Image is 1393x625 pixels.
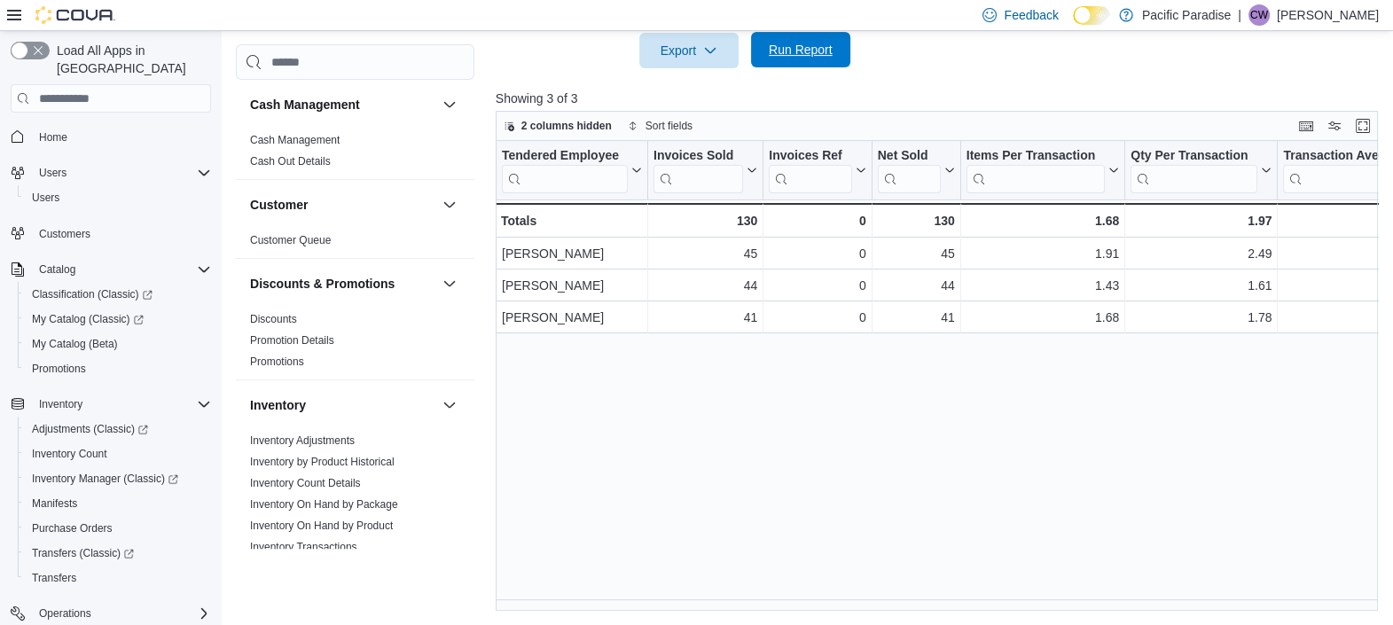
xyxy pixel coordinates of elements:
span: Customers [32,223,211,245]
div: 0 [769,210,865,231]
span: Customers [39,227,90,241]
button: Customers [4,221,218,246]
button: Users [18,185,218,210]
div: 1.97 [1131,210,1272,231]
a: Transfers (Classic) [25,543,141,564]
div: Customer [236,230,474,258]
div: [PERSON_NAME] [502,275,642,296]
input: Dark Mode [1073,6,1110,25]
button: Inventory Count [18,441,218,466]
div: 130 [877,210,954,231]
a: Inventory Count Details [250,477,361,489]
div: Invoices Sold [653,148,743,193]
div: 45 [653,243,757,264]
a: Promotions [25,358,93,379]
button: Inventory [32,394,90,415]
span: Transfers (Classic) [32,546,134,560]
span: Promotions [250,355,304,369]
span: Inventory Count Details [250,476,361,490]
button: Display options [1324,115,1345,137]
span: Inventory Manager (Classic) [32,472,178,486]
p: | [1238,4,1241,26]
span: Inventory [32,394,211,415]
a: My Catalog (Classic) [18,307,218,332]
button: My Catalog (Beta) [18,332,218,356]
div: Invoices Ref [769,148,851,193]
span: CW [1250,4,1268,26]
span: 2 columns hidden [521,119,612,133]
div: Net Sold [877,148,940,165]
div: Net Sold [877,148,940,193]
div: 130 [653,210,757,231]
button: Invoices Ref [769,148,865,193]
span: Manifests [32,496,77,511]
a: Inventory Manager (Classic) [18,466,218,491]
button: Inventory [439,395,460,416]
span: Inventory Adjustments [250,434,355,448]
span: Catalog [32,259,211,280]
div: Tendered Employee [502,148,628,193]
div: [PERSON_NAME] [502,307,642,328]
span: Adjustments (Classic) [25,418,211,440]
a: Purchase Orders [25,518,120,539]
h3: Customer [250,196,308,214]
a: Cash Out Details [250,155,331,168]
span: Operations [32,603,211,624]
button: Discounts & Promotions [250,275,435,293]
span: Operations [39,606,91,621]
a: Adjustments (Classic) [18,417,218,441]
a: Inventory Adjustments [250,434,355,447]
span: Users [25,187,211,208]
span: Feedback [1004,6,1058,24]
div: Cash Management [236,129,474,179]
span: Adjustments (Classic) [32,422,148,436]
a: Classification (Classic) [18,282,218,307]
button: Catalog [32,259,82,280]
span: Dark Mode [1073,25,1074,26]
span: Inventory Count [25,443,211,465]
button: Purchase Orders [18,516,218,541]
span: Catalog [39,262,75,277]
img: Cova [35,6,115,24]
button: Users [32,162,74,184]
span: Home [32,125,211,147]
span: Export [650,33,728,68]
div: Invoices Sold [653,148,743,165]
span: Inventory On Hand by Product [250,519,393,533]
div: 2.49 [1131,243,1272,264]
button: Cash Management [439,94,460,115]
a: Transfers (Classic) [18,541,218,566]
span: Users [39,166,67,180]
a: Manifests [25,493,84,514]
button: Net Sold [877,148,954,193]
span: Classification (Classic) [25,284,211,305]
a: Classification (Classic) [25,284,160,305]
div: Discounts & Promotions [236,309,474,379]
div: 0 [769,243,865,264]
a: Promotion Details [250,334,334,347]
div: Tendered Employee [502,148,628,165]
div: [PERSON_NAME] [502,243,642,264]
button: Invoices Sold [653,148,757,193]
button: Inventory [250,396,435,414]
a: Inventory On Hand by Package [250,498,398,511]
button: Users [4,160,218,185]
a: Inventory Count [25,443,114,465]
span: Promotion Details [250,333,334,348]
span: Users [32,191,59,205]
div: 41 [653,307,757,328]
span: Home [39,130,67,145]
button: Keyboard shortcuts [1295,115,1317,137]
span: Inventory by Product Historical [250,455,395,469]
button: Operations [32,603,98,624]
button: Tendered Employee [502,148,642,193]
span: Classification (Classic) [32,287,153,301]
span: Cash Management [250,133,340,147]
span: Users [32,162,211,184]
div: 1.43 [966,275,1120,296]
button: Sort fields [621,115,700,137]
div: Carson Wilson [1248,4,1270,26]
button: Customer [250,196,435,214]
button: Cash Management [250,96,435,113]
div: 1.91 [966,243,1120,264]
